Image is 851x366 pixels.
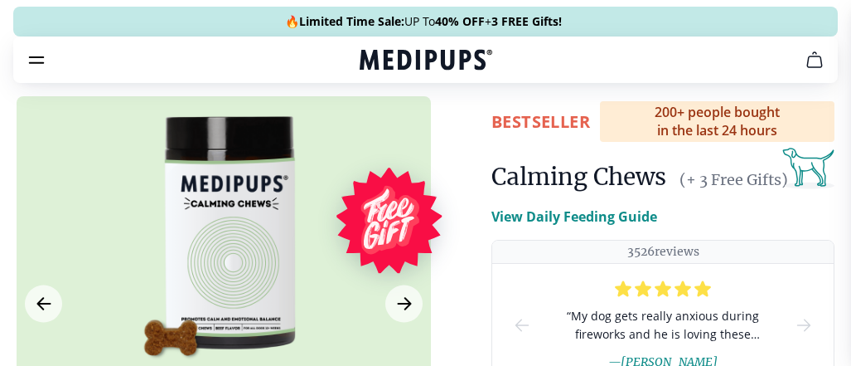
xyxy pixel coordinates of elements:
span: 🔥 UP To + [285,13,562,30]
a: Medipups [360,47,492,76]
button: Previous Image [25,285,62,323]
span: BestSeller [491,110,590,133]
p: View Daily Feeding Guide [491,207,657,227]
div: 200+ people bought in the last 24 hours [600,101,834,142]
span: (+ 3 Free Gifts) [679,170,788,189]
button: burger-menu [27,50,46,70]
p: 3526 reviews [627,244,699,260]
span: “ My dog gets really anxious during fireworks and he is loving these calming chews .... I put the... [558,307,767,344]
button: cart [795,40,834,80]
button: Next Image [385,285,423,323]
h1: Calming Chews [491,162,666,192]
